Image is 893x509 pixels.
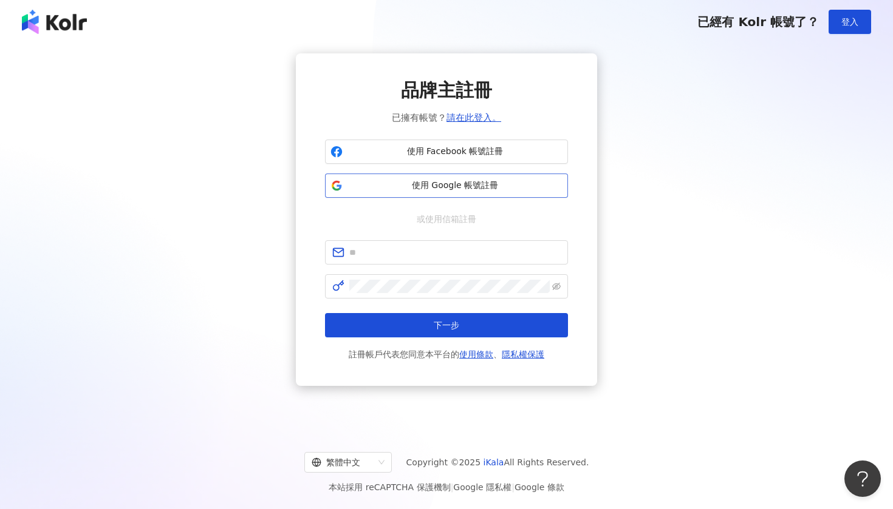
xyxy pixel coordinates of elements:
button: 使用 Google 帳號註冊 [325,174,568,198]
span: 登入 [841,17,858,27]
div: 繁體中文 [312,453,374,472]
span: 下一步 [434,320,459,330]
span: 或使用信箱註冊 [408,212,485,226]
a: 請在此登入。 [446,112,501,123]
span: eye-invisible [552,282,561,291]
span: 使用 Google 帳號註冊 [347,180,563,192]
span: 已擁有帳號？ [392,110,501,125]
img: logo [22,10,87,34]
a: iKala [484,457,504,467]
span: | [512,482,515,492]
button: 下一步 [325,313,568,337]
span: 品牌主註冊 [401,78,492,103]
iframe: Help Scout Beacon - Open [844,460,881,497]
button: 登入 [829,10,871,34]
a: 使用條款 [459,349,493,359]
button: 使用 Facebook 帳號註冊 [325,140,568,164]
span: 已經有 Kolr 帳號了？ [697,15,819,29]
span: | [451,482,454,492]
a: Google 條款 [515,482,564,492]
span: 使用 Facebook 帳號註冊 [347,146,563,158]
span: 註冊帳戶代表您同意本平台的 、 [349,347,544,362]
a: 隱私權保護 [502,349,544,359]
a: Google 隱私權 [453,482,512,492]
span: 本站採用 reCAPTCHA 保護機制 [329,480,564,494]
span: Copyright © 2025 All Rights Reserved. [406,455,589,470]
